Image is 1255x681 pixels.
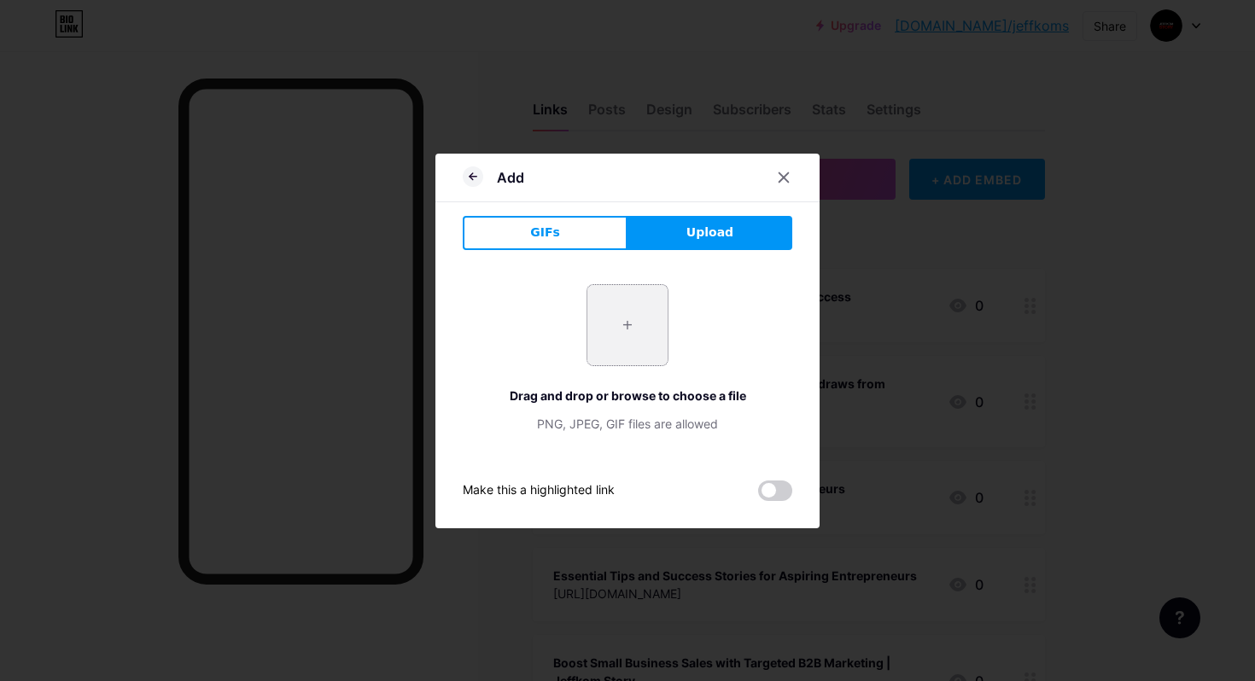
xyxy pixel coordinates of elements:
[463,387,792,405] div: Drag and drop or browse to choose a file
[463,480,615,501] div: Make this a highlighted link
[497,167,524,188] div: Add
[530,224,560,242] span: GIFs
[463,415,792,433] div: PNG, JPEG, GIF files are allowed
[627,216,792,250] button: Upload
[463,216,627,250] button: GIFs
[686,224,733,242] span: Upload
